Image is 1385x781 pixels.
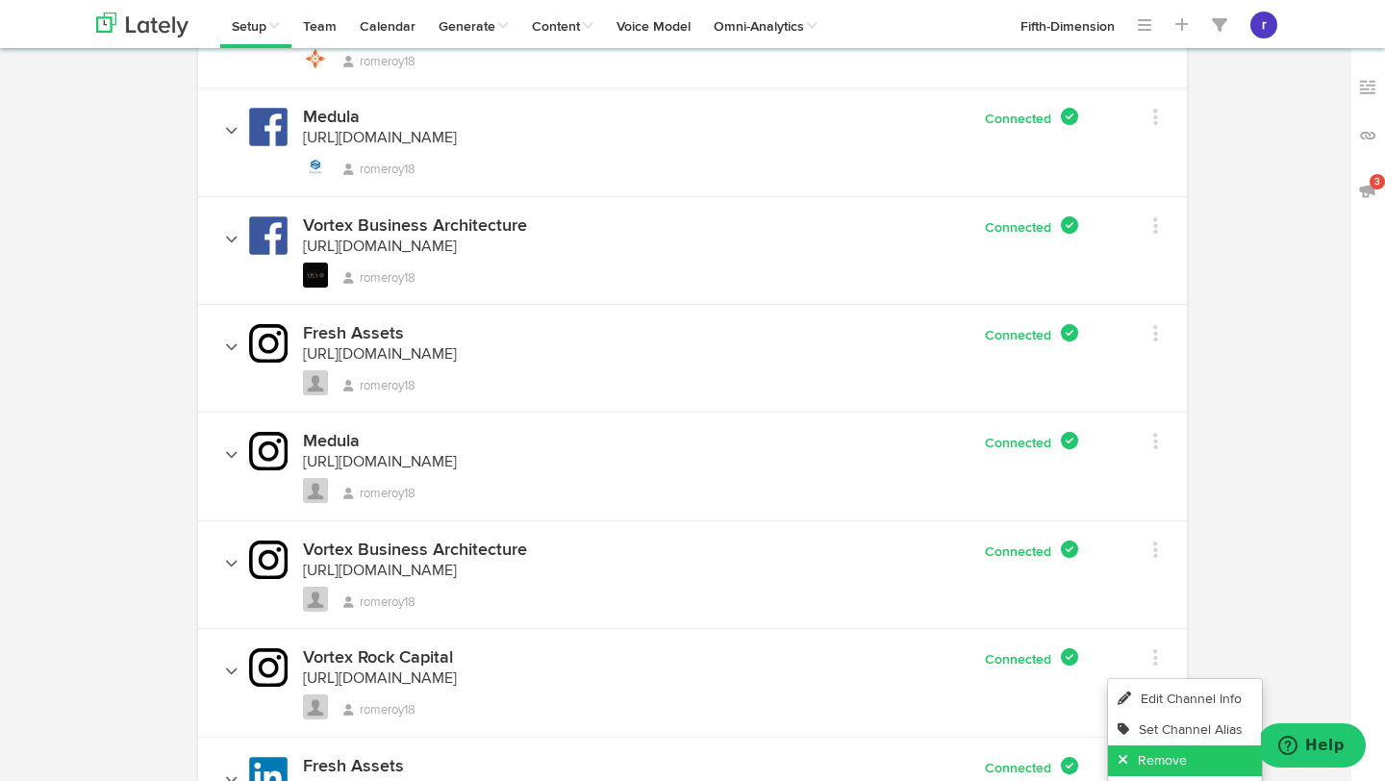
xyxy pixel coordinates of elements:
a: Set Channel Alias [1108,715,1262,745]
span: Connected [985,653,1057,667]
h4: Vortex Business Architecture [303,542,527,559]
h4: Medula [303,433,360,450]
span: Connected [985,545,1057,559]
img: instagram.svg [249,324,288,363]
img: picture [303,263,328,288]
span: romeroy18 [343,164,415,176]
h4: Vortex Rock Capital [303,649,453,667]
span: Connected [985,329,1057,342]
a: [URL][DOMAIN_NAME] [303,131,457,146]
span: romeroy18 [343,704,415,717]
a: [URL][DOMAIN_NAME] [303,455,457,470]
img: links_off.svg [1358,126,1377,145]
span: Connected [985,221,1057,235]
h4: Vortex Business Architecture [303,217,527,235]
iframe: Opens a widget where you can find more information [1261,723,1366,771]
img: picture [303,46,328,71]
h4: Fresh Assets [303,325,404,342]
img: facebook.svg [249,108,288,146]
button: r [1250,12,1277,38]
img: avatar_blank.jpg [303,694,328,719]
img: keywords_off.svg [1358,78,1377,97]
img: avatar_blank.jpg [303,478,328,503]
h4: Fresh Assets [303,758,404,775]
a: [URL][DOMAIN_NAME] [303,239,457,255]
img: avatar_blank.jpg [303,370,328,395]
a: Edit Channel Info [1108,684,1262,715]
img: avatar_blank.jpg [303,587,328,612]
img: logo_lately_bg_light.svg [96,13,189,38]
span: romeroy18 [343,380,415,392]
span: Connected [985,437,1057,450]
span: romeroy18 [343,488,415,500]
span: romeroy18 [343,596,415,609]
span: Connected [985,113,1057,126]
img: instagram.svg [249,432,288,470]
img: announcements_off.svg [1358,181,1377,200]
a: [URL][DOMAIN_NAME] [303,564,457,579]
span: romeroy18 [343,272,415,285]
a: [URL][DOMAIN_NAME] [303,347,457,363]
img: facebook.svg [249,216,288,255]
h4: Medula [303,109,360,126]
img: picture [303,154,328,179]
a: Remove [1108,745,1262,776]
span: Connected [985,762,1057,775]
a: [URL][DOMAIN_NAME] [303,671,457,687]
span: 3 [1370,174,1385,189]
img: instagram.svg [249,541,288,579]
img: instagram.svg [249,648,288,687]
span: romeroy18 [343,56,415,68]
